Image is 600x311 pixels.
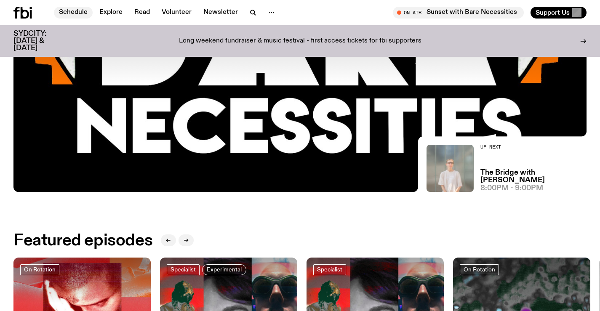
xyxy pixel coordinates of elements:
h2: Featured episodes [13,233,152,248]
button: On AirSunset with Bare Necessities [393,7,524,19]
a: On Rotation [20,264,59,275]
h3: SYDCITY: [DATE] & [DATE] [13,30,67,52]
button: Support Us [531,7,587,19]
img: Mara stands in front of a frosted glass wall wearing a cream coloured t-shirt and black glasses. ... [427,145,474,192]
span: 8:00pm - 9:00pm [480,185,543,192]
span: Support Us [536,9,570,16]
a: Schedule [54,7,93,19]
p: Long weekend fundraiser & music festival - first access tickets for fbi supporters [179,37,421,45]
a: The Bridge with [PERSON_NAME] [480,169,587,183]
a: Newsletter [198,7,243,19]
span: On Rotation [464,266,495,273]
a: Explore [94,7,128,19]
a: Read [129,7,155,19]
span: Specialist [317,266,342,273]
a: On Rotation [460,264,499,275]
a: Volunteer [157,7,197,19]
span: On Rotation [24,266,56,273]
a: Specialist [313,264,346,275]
h2: Up Next [480,145,587,149]
span: Experimental [207,266,242,273]
a: Specialist [167,264,200,275]
a: Experimental [202,264,246,275]
span: Specialist [171,266,196,273]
